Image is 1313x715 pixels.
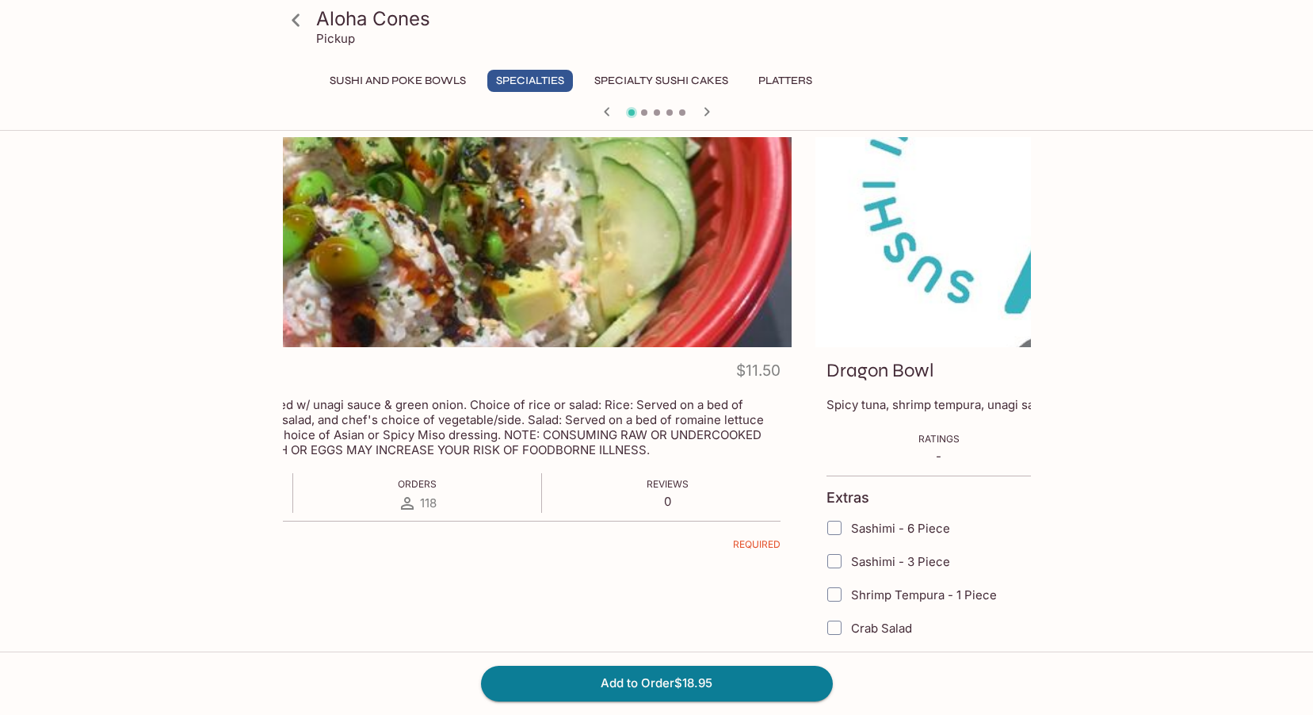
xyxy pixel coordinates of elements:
p: - [918,449,960,464]
span: Ratings [918,433,960,445]
p: Crab salad, edamame, avocado. Garnished w/ unagi sauce & green onion. Choice of rice or salad: Ri... [55,397,781,457]
span: Crab Salad [851,621,912,636]
p: choose 1 [55,556,781,569]
span: Shrimp Tempura - 1 Piece [851,587,997,602]
div: California Sushi [44,137,792,347]
span: Reviews [647,478,689,490]
button: Platters [750,70,821,92]
h4: Extras [826,489,869,507]
span: REQUIRED [733,538,781,556]
h3: Aloha Cones [316,6,1025,31]
p: Pickup [316,31,355,46]
p: 0 [647,494,689,509]
button: Specialties [487,70,573,92]
span: Sashimi - 6 Piece [851,521,950,536]
button: Add to Order$18.95 [481,666,833,701]
span: Orders [398,478,437,490]
span: Sashimi - 3 Piece [851,554,950,569]
button: Sushi and Poke Bowls [321,70,475,92]
h3: Dragon Bowl [826,358,934,383]
button: Specialty Sushi Cakes [586,70,737,92]
h4: $11.50 [736,358,781,389]
span: 118 [420,495,437,510]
